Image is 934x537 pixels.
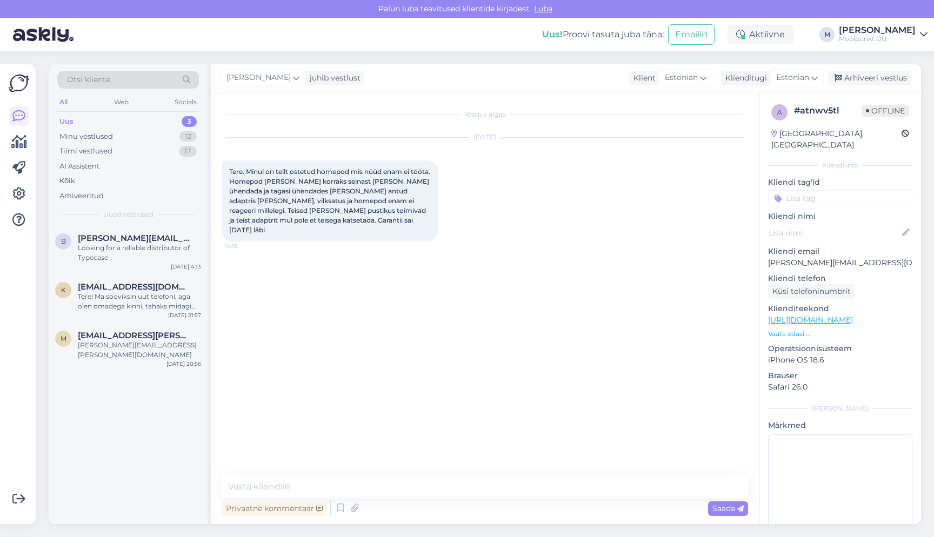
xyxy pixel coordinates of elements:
div: AI Assistent [59,161,99,172]
div: Web [112,95,131,109]
p: Brauser [768,370,912,381]
div: [PERSON_NAME] [839,26,916,35]
p: Kliendi nimi [768,211,912,222]
span: Estonian [665,72,698,84]
span: monika.aedma@gmail.com [78,331,190,340]
span: [PERSON_NAME] [226,72,291,84]
div: [DATE] 21:57 [168,311,201,319]
div: Arhiveeritud [59,191,104,202]
div: Arhiveeri vestlus [828,71,911,85]
div: [PERSON_NAME] [768,404,912,413]
div: Klienditugi [721,72,767,84]
span: Estonian [776,72,809,84]
div: 3 [182,116,197,127]
div: 12 [179,131,197,142]
div: [DATE] [222,132,748,142]
div: 17 [179,146,197,157]
p: Kliendi email [768,246,912,257]
div: Looking for a reliable distributor of Typecase [78,243,201,263]
p: Märkmed [768,420,912,431]
span: Otsi kliente [67,74,110,85]
a: [PERSON_NAME]Mobipunkt OÜ [839,26,928,43]
div: Kliendi info [768,160,912,170]
span: a [777,108,782,116]
div: Tiimi vestlused [59,146,112,157]
div: juhib vestlust [305,72,361,84]
div: [DATE] 4:13 [171,263,201,271]
span: k [61,286,66,294]
input: Lisa tag [768,190,912,206]
span: Offline [862,105,909,117]
p: Safari 26.0 [768,381,912,393]
div: Aktiivne [728,25,793,44]
div: [GEOGRAPHIC_DATA], [GEOGRAPHIC_DATA] [771,128,902,151]
p: Kliendi tag'id [768,177,912,188]
span: m [61,334,66,343]
p: Operatsioonisüsteem [768,343,912,354]
span: benson@typecase.co [78,233,190,243]
div: [PERSON_NAME][EMAIL_ADDRESS][PERSON_NAME][DOMAIN_NAME] [78,340,201,360]
b: Uus! [542,29,563,39]
button: Emailid [668,24,715,45]
span: Uued vestlused [103,210,154,219]
div: Uus [59,116,74,127]
p: Klienditeekond [768,303,912,314]
span: Tere. Minul on teilt ostetud homepod mis nüüd enam ei tööta. Homepod [PERSON_NAME] korraks seinas... [229,167,432,234]
span: kunozifier@gmail.com [78,282,190,292]
p: iPhone OS 18.6 [768,354,912,366]
a: [URL][DOMAIN_NAME] [768,315,853,325]
p: [PERSON_NAME][EMAIL_ADDRESS][DOMAIN_NAME] [768,257,912,268]
p: Kliendi telefon [768,273,912,284]
span: Saada [712,504,744,513]
div: Vestlus algas [222,110,748,119]
img: Askly Logo [9,73,29,93]
div: M [819,27,835,42]
span: b [61,237,66,245]
div: Küsi telefoninumbrit [768,284,855,299]
div: # atnwv5tl [794,104,862,117]
p: Vaata edasi ... [768,329,912,339]
span: Luba [531,4,556,14]
div: Klient [629,72,656,84]
div: Kõik [59,176,75,186]
div: All [57,95,70,109]
input: Lisa nimi [769,227,900,239]
div: Tere! Ma sooviksin uut telefoni, aga olen omadega kinni, tahaks midagi mis on kõrgem kui 60hz ekr... [78,292,201,311]
span: 14:18 [225,242,265,250]
div: Privaatne kommentaar [222,501,327,516]
div: Mobipunkt OÜ [839,35,916,43]
div: Proovi tasuta juba täna: [542,28,664,41]
div: [DATE] 20:56 [166,360,201,368]
div: Socials [172,95,199,109]
div: Minu vestlused [59,131,113,142]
